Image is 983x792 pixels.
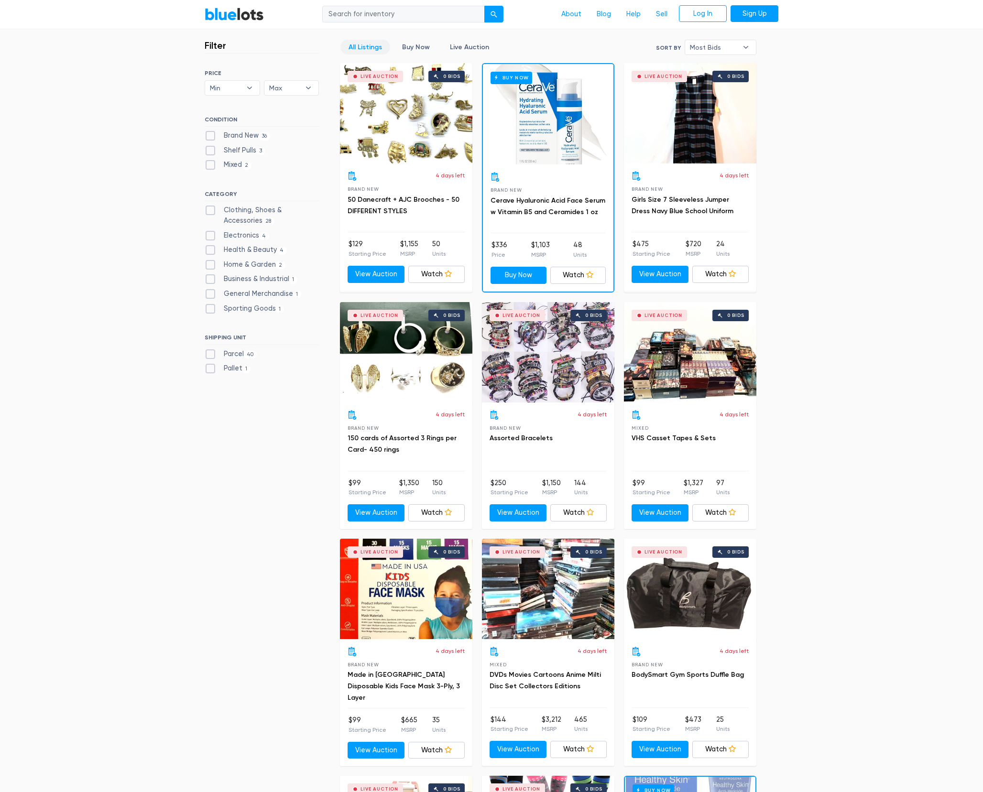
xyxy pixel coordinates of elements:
[491,478,528,497] li: $250
[349,478,386,497] li: $99
[360,313,398,318] div: Live Auction
[432,715,446,734] li: 35
[632,671,744,679] a: BodySmart Gym Sports Duffle Bag
[542,478,561,497] li: $1,150
[205,7,264,21] a: BlueLots
[490,741,546,758] a: View Auction
[482,539,614,639] a: Live Auction 0 bids
[720,171,749,180] p: 4 days left
[632,504,688,521] a: View Auction
[684,478,703,497] li: $1,327
[205,116,319,127] h6: CONDITION
[349,726,386,734] p: Starting Price
[322,6,485,23] input: Search for inventory
[624,63,756,163] a: Live Auction 0 bids
[432,478,446,497] li: 150
[432,488,446,497] p: Units
[262,217,274,225] span: 28
[632,186,663,192] span: Brand New
[244,351,257,358] span: 40
[589,5,619,23] a: Blog
[692,504,749,521] a: Watch
[360,74,398,79] div: Live Auction
[578,410,607,419] p: 4 days left
[482,302,614,402] a: Live Auction 0 bids
[585,550,602,554] div: 0 bids
[727,313,744,318] div: 0 bids
[585,313,602,318] div: 0 bids
[490,434,553,442] a: Assorted Bracelets
[205,145,265,156] label: Shelf Pulls
[205,160,251,170] label: Mixed
[205,40,226,51] h3: Filter
[502,550,540,554] div: Live Auction
[679,5,727,22] a: Log In
[242,366,251,373] span: 1
[550,504,607,521] a: Watch
[692,741,749,758] a: Watch
[624,302,756,402] a: Live Auction 0 bids
[502,787,540,792] div: Live Auction
[269,81,301,95] span: Max
[340,302,472,402] a: Live Auction 0 bids
[205,363,251,374] label: Pallet
[348,186,379,192] span: Brand New
[443,787,460,792] div: 0 bids
[360,787,398,792] div: Live Auction
[619,5,648,23] a: Help
[340,40,390,54] a: All Listings
[490,662,506,667] span: Mixed
[349,239,386,258] li: $129
[690,40,738,54] span: Most Bids
[348,266,404,283] a: View Auction
[205,205,319,226] label: Clothing, Shoes & Accessories
[408,504,465,521] a: Watch
[491,250,507,259] p: Price
[531,250,550,259] p: MSRP
[633,488,670,497] p: Starting Price
[340,539,472,639] a: Live Auction 0 bids
[644,74,682,79] div: Live Auction
[502,313,540,318] div: Live Auction
[632,434,716,442] a: VHS Casset Tapes & Sets
[574,478,588,497] li: 144
[716,250,730,258] p: Units
[443,550,460,554] div: 0 bids
[720,647,749,655] p: 4 days left
[436,410,465,419] p: 4 days left
[400,250,418,258] p: MSRP
[656,43,681,52] label: Sort By
[442,40,497,54] a: Live Auction
[633,478,670,497] li: $99
[578,647,607,655] p: 4 days left
[633,715,670,734] li: $109
[632,662,663,667] span: Brand New
[574,488,588,497] p: Units
[716,725,730,733] p: Units
[349,488,386,497] p: Starting Price
[684,488,703,497] p: MSRP
[205,304,284,314] label: Sporting Goods
[436,647,465,655] p: 4 days left
[360,550,398,554] div: Live Auction
[408,742,465,759] a: Watch
[633,725,670,733] p: Starting Price
[436,171,465,180] p: 4 days left
[632,425,648,431] span: Mixed
[408,266,465,283] a: Watch
[432,239,446,258] li: 50
[648,5,675,23] a: Sell
[573,240,587,259] li: 48
[256,147,265,155] span: 3
[573,250,587,259] p: Units
[491,725,528,733] p: Starting Price
[491,196,605,216] a: Cerave Hyaluronic Acid Face Serum w Vitamin B5 and Ceramides 1 oz
[633,239,670,258] li: $475
[727,74,744,79] div: 0 bids
[205,230,269,241] label: Electronics
[685,725,701,733] p: MSRP
[542,725,561,733] p: MSRP
[443,74,460,79] div: 0 bids
[686,250,701,258] p: MSRP
[644,313,682,318] div: Live Auction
